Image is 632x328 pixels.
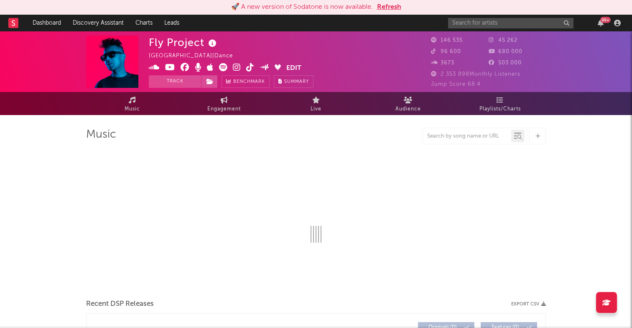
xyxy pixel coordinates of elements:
[362,92,454,115] a: Audience
[233,77,265,87] span: Benchmark
[489,49,522,54] span: 680 000
[511,302,546,307] button: Export CSV
[284,79,309,84] span: Summary
[377,2,401,12] button: Refresh
[395,104,421,114] span: Audience
[489,38,517,43] span: 45 262
[125,104,140,114] span: Music
[311,104,321,114] span: Live
[431,72,520,77] span: 2 353 898 Monthly Listeners
[448,18,573,28] input: Search for artists
[454,92,546,115] a: Playlists/Charts
[149,51,242,61] div: [GEOGRAPHIC_DATA] | Dance
[86,299,154,309] span: Recent DSP Releases
[222,75,270,88] a: Benchmark
[178,92,270,115] a: Engagement
[479,104,521,114] span: Playlists/Charts
[207,104,241,114] span: Engagement
[67,15,130,31] a: Discovery Assistant
[598,20,604,26] button: 99+
[274,75,313,88] button: Summary
[231,2,373,12] div: 🚀 A new version of Sodatone is now available.
[86,92,178,115] a: Music
[431,49,461,54] span: 96 600
[130,15,158,31] a: Charts
[286,63,301,74] button: Edit
[270,92,362,115] a: Live
[149,36,219,49] div: Fly Project
[600,17,611,23] div: 99 +
[423,133,511,140] input: Search by song name or URL
[158,15,185,31] a: Leads
[431,82,481,87] span: Jump Score: 68.4
[431,60,454,66] span: 3673
[149,75,201,88] button: Track
[431,38,463,43] span: 146 535
[27,15,67,31] a: Dashboard
[489,60,522,66] span: 503 000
